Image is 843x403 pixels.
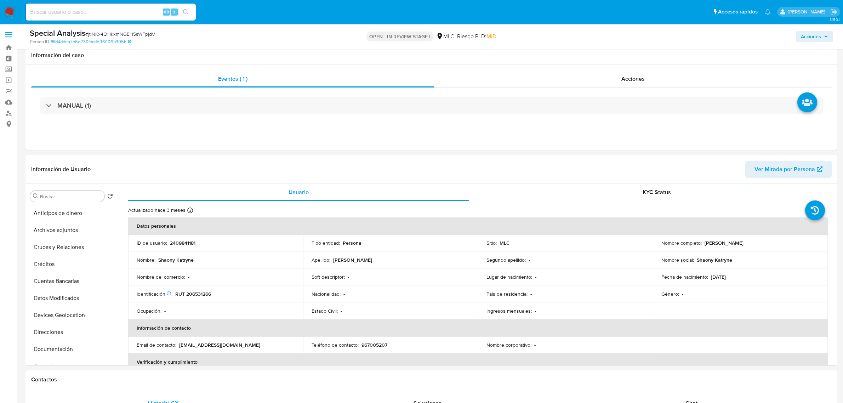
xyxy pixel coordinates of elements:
p: Género : [661,291,679,297]
a: 8ffd4ddea7b6e230fbcd596f106b395b [51,39,131,45]
p: Nombre del comercio : [137,274,185,280]
p: Estado Civil : [312,308,338,314]
p: Shaony Katryne [158,257,194,263]
p: Lugar de nacimiento : [486,274,532,280]
p: Actualizado hace 3 meses [128,207,186,214]
p: Ingresos mensuales : [486,308,532,314]
input: Buscar usuario o caso... [26,7,196,17]
p: MLC [500,240,510,246]
button: Volver al orden por defecto [107,193,113,201]
p: 2409841181 [170,240,195,246]
span: Eventos ( 1 ) [218,75,247,83]
span: Acciones [621,75,645,83]
button: Archivos adjuntos [27,222,116,239]
h3: MANUAL (1) [57,102,91,109]
a: Notificaciones [765,9,771,15]
button: Ver Mirada por Persona [745,161,832,178]
p: - [164,308,166,314]
div: MLC [436,33,454,40]
p: Nombre corporativo : [486,342,531,348]
div: MANUAL (1) [40,97,823,114]
button: Devices Geolocation [27,307,116,324]
th: Verificación y cumplimiento [128,353,828,370]
h1: Contactos [31,376,832,383]
p: Ocupación : [137,308,161,314]
p: - [535,308,536,314]
p: - [530,291,532,297]
p: Nombre : [137,257,155,263]
p: RUT 206531266 [175,291,211,297]
p: Fecha de nacimiento : [661,274,708,280]
b: Person ID [30,39,49,45]
span: Ver Mirada por Persona [754,161,815,178]
span: s [173,8,175,15]
p: Sitio : [486,240,497,246]
p: - [534,342,536,348]
p: Email de contacto : [137,342,176,348]
th: Datos personales [128,217,828,234]
span: # jtlNKx4OHkxmNGEH5sWFpjdV [85,30,155,38]
h1: Información de Usuario [31,166,91,173]
span: Acciones [801,31,821,42]
p: Nombre completo : [661,240,702,246]
button: Documentación [27,341,116,358]
p: Identificación : [137,291,172,297]
p: Teléfono de contacto : [312,342,359,348]
p: 967005207 [361,342,387,348]
p: Tipo entidad : [312,240,340,246]
button: Direcciones [27,324,116,341]
p: Soft descriptor : [312,274,345,280]
p: Nacionalidad : [312,291,341,297]
input: Buscar [40,193,102,200]
button: General [27,358,116,375]
p: País de residencia : [486,291,528,297]
p: - [341,308,342,314]
p: Segundo apellido : [486,257,526,263]
p: - [343,291,345,297]
p: - [535,274,536,280]
p: [PERSON_NAME] [705,240,744,246]
p: - [682,291,683,297]
button: search-icon [178,7,193,17]
p: Nombre social : [661,257,694,263]
h1: Información del caso [31,52,832,59]
p: Persona [343,240,361,246]
button: Cuentas Bancarias [27,273,116,290]
span: Riesgo PLD: [457,33,496,40]
p: - [348,274,349,280]
th: Información de contacto [128,319,828,336]
span: KYC Status [643,188,671,196]
p: - [529,257,530,263]
a: Salir [830,8,838,16]
p: ID de usuario : [137,240,167,246]
span: Accesos rápidos [718,8,758,16]
button: Acciones [796,31,833,42]
span: Alt [164,8,169,15]
p: Apellido : [312,257,330,263]
b: Special Analysis [30,27,85,39]
p: [PERSON_NAME] [333,257,372,263]
p: pablo.ruidiaz@mercadolibre.com [788,8,828,15]
p: - [188,274,189,280]
button: Buscar [33,193,39,199]
button: Anticipos de dinero [27,205,116,222]
p: [DATE] [711,274,726,280]
span: Usuario [289,188,309,196]
button: Créditos [27,256,116,273]
button: Datos Modificados [27,290,116,307]
button: Cruces y Relaciones [27,239,116,256]
p: OPEN - IN REVIEW STAGE I [366,32,433,41]
span: MID [486,32,496,40]
p: Shaony Katryne [697,257,732,263]
p: [EMAIL_ADDRESS][DOMAIN_NAME] [179,342,260,348]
